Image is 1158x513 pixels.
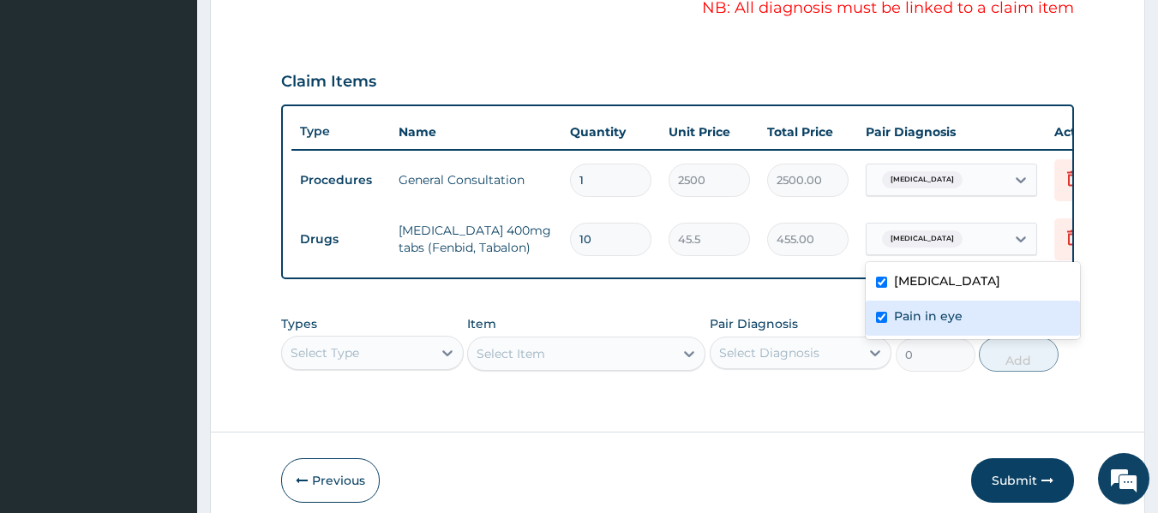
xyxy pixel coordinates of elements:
label: Pair Diagnosis [710,315,798,332]
button: Submit [971,458,1074,503]
th: Total Price [759,115,857,149]
label: [MEDICAL_DATA] [894,272,1000,289]
span: We're online! [99,150,237,323]
td: [MEDICAL_DATA] 400mg tabs (Fenbid, Tabalon) [390,213,561,265]
th: Quantity [561,115,660,149]
button: Previous [281,458,380,503]
div: Chat with us now [89,96,288,118]
th: Pair Diagnosis [857,115,1046,149]
span: [MEDICAL_DATA] [882,230,963,248]
td: General Consultation [390,163,561,197]
label: Types [281,317,317,331]
span: [MEDICAL_DATA] [882,171,963,188]
td: Drugs [291,224,390,255]
h3: Claim Items [281,73,376,92]
div: Minimize live chat window [281,9,322,50]
label: Pain in eye [894,307,963,325]
th: Type [291,116,390,147]
th: Unit Price [660,115,759,149]
img: d_794563401_company_1708531726252_794563401 [32,86,69,128]
td: Procedures [291,164,390,196]
th: Name [390,115,561,149]
div: Select Type [291,344,359,361]
label: Item [467,315,496,332]
button: Add [979,337,1059,372]
th: Actions [1046,115,1131,149]
textarea: Type your message and hit 'Enter' [9,336,327,396]
div: Select Diagnosis [719,344,819,361]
